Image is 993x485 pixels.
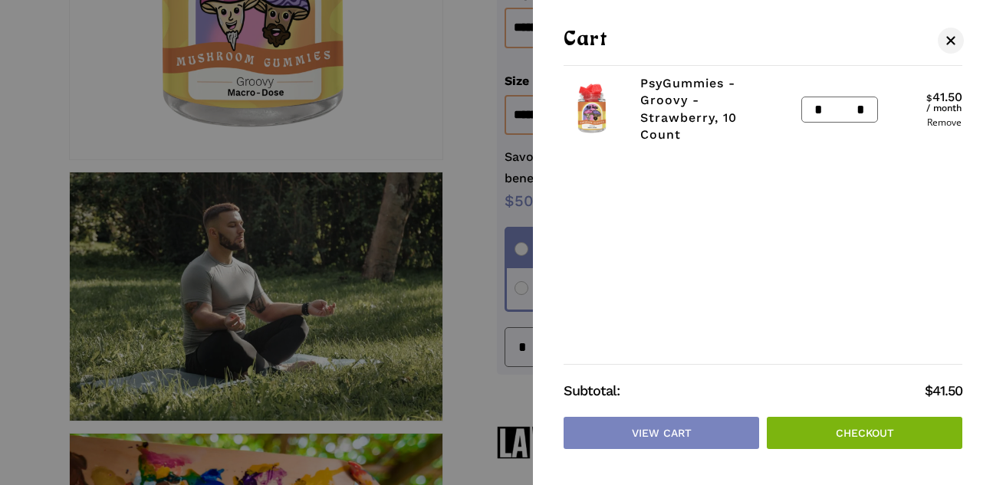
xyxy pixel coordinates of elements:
[564,31,608,50] span: Cart
[926,90,962,104] bdi: 41.50
[926,103,962,113] span: / month
[827,97,853,122] input: Product quantity
[925,382,962,398] bdi: 41.50
[926,118,962,127] a: Remove PsyGummies - Groovy - Strawberry, 10 Count from cart
[564,380,925,401] strong: Subtotal:
[767,417,962,449] a: Checkout
[564,417,759,449] a: View cart
[926,93,932,103] span: $
[640,76,737,142] a: PsyGummies - Groovy - Strawberry, 10 Count
[564,80,621,138] img: Strawberry macrodose magic mushroom gummies in a PsyGuys branded jar
[925,382,932,398] span: $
